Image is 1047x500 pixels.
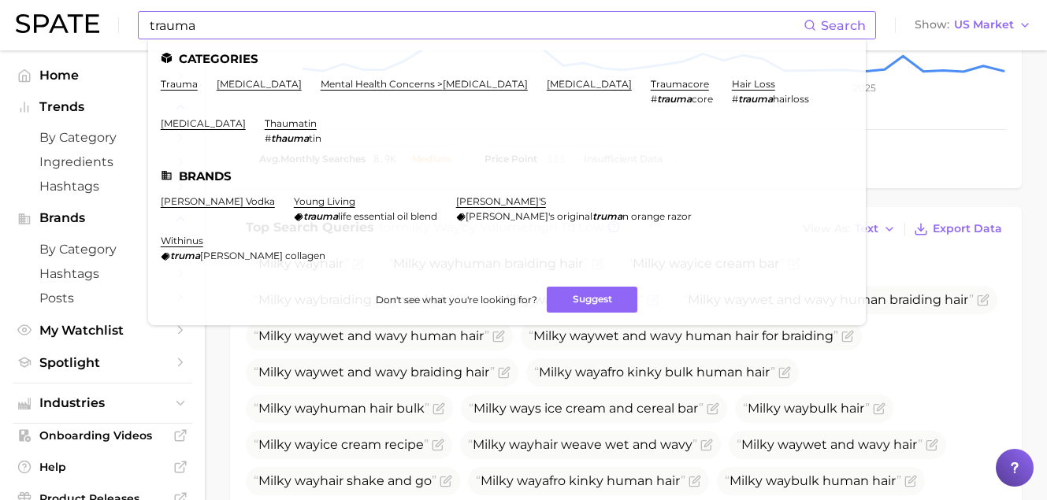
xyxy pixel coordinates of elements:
[303,210,338,222] em: trauma
[39,211,165,225] span: Brands
[338,210,437,222] span: life essential oil blend
[161,169,853,183] li: Brands
[258,328,291,343] span: Milky
[732,93,738,105] span: #
[784,401,809,416] span: way
[13,350,192,375] a: Spotlight
[161,195,275,207] a: [PERSON_NAME] vodka
[778,437,803,452] span: way
[39,179,165,194] span: Hashtags
[13,174,192,198] a: Hashtags
[13,391,192,415] button: Industries
[271,132,309,144] em: thauma
[13,125,192,150] a: by Category
[295,401,320,416] span: way
[933,222,1002,235] span: Export Data
[258,437,291,452] span: Milky
[433,402,445,415] button: Flag as miscategorized or irrelevant
[258,365,291,380] span: Milky
[13,63,192,87] a: Home
[295,437,320,452] span: way
[689,475,701,487] button: Flag as miscategorized or irrelevant
[473,437,506,452] span: Milky
[13,455,192,479] a: Help
[200,250,325,261] span: [PERSON_NAME] collagen
[295,328,320,343] span: way
[498,366,511,379] button: Flag as miscategorized or irrelevant
[39,242,165,257] span: by Category
[466,210,592,222] span: [PERSON_NAME]'s original
[161,78,198,90] a: trauma
[476,473,685,488] span: afro kinky human hair
[910,218,1006,240] button: Export Data
[592,210,622,222] em: truma
[730,473,763,488] span: Milky
[13,206,192,230] button: Brands
[539,365,572,380] span: Milky
[39,266,165,281] span: Hashtags
[13,424,192,447] a: Onboarding Videos
[855,224,878,233] span: Text
[13,286,192,310] a: Posts
[977,294,989,306] button: Flag as miscategorized or irrelevant
[217,78,302,90] a: [MEDICAL_DATA]
[39,100,165,114] span: Trends
[258,473,291,488] span: Milky
[534,365,775,380] span: afro kinky bulk human hair
[265,132,271,144] span: #
[294,195,355,207] a: young living
[492,330,505,343] button: Flag as miscategorized or irrelevant
[39,68,165,83] span: Home
[469,401,704,416] span: s ice cream and cereal bar
[748,401,781,416] span: Milky
[258,401,291,416] span: Milky
[265,117,317,129] a: thaumatin
[737,437,923,452] span: wet and wavy hair
[321,78,528,90] a: mental health concerns >[MEDICAL_DATA]
[622,210,692,222] span: n orange razor
[547,287,637,313] button: Suggest
[773,93,809,105] span: hairloss
[926,439,938,451] button: Flag as miscategorized or irrelevant
[766,473,791,488] span: way
[904,475,917,487] button: Flag as miscategorized or irrelevant
[468,437,697,452] span: hair weave wet and wavy
[778,366,791,379] button: Flag as miscategorized or irrelevant
[39,355,165,370] span: Spotlight
[707,402,719,415] button: Flag as miscategorized or irrelevant
[39,291,165,306] span: Posts
[13,150,192,174] a: Ingredients
[456,195,546,207] a: [PERSON_NAME]'s
[509,437,534,452] span: way
[161,52,853,65] li: Categories
[254,401,429,416] span: human hair bulk
[432,439,444,451] button: Flag as miscategorized or irrelevant
[570,328,595,343] span: way
[529,328,838,343] span: wet and wavy human hair for braiding
[651,93,657,105] span: #
[254,473,436,488] span: hair shake and go
[510,401,535,416] span: way
[821,18,866,33] span: Search
[915,20,949,29] span: Show
[39,460,165,474] span: Help
[651,78,709,90] a: traumacore
[161,117,246,129] a: [MEDICAL_DATA]
[309,132,321,144] span: tin
[254,328,489,343] span: wet and wavy human hair
[575,365,600,380] span: way
[873,402,885,415] button: Flag as miscategorized or irrelevant
[39,323,165,338] span: My Watchlist
[743,401,870,416] span: bulk hair
[13,261,192,286] a: Hashtags
[533,328,566,343] span: Milky
[295,473,320,488] span: way
[738,93,773,105] em: trauma
[440,475,452,487] button: Flag as miscategorized or irrelevant
[13,95,192,119] button: Trends
[473,401,507,416] span: Milky
[376,294,537,306] span: Don't see what you're looking for?
[295,365,320,380] span: way
[732,78,775,90] a: hair loss
[13,318,192,343] a: My Watchlist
